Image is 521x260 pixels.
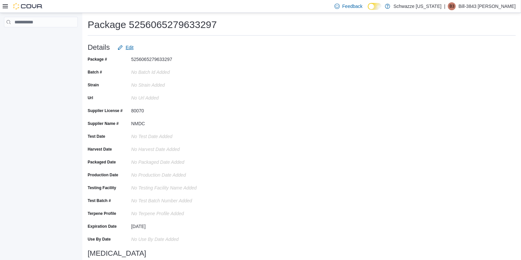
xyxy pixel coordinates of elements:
[131,183,219,190] div: No Testing Facility Name added
[88,95,93,101] label: Url
[88,172,118,178] label: Production Date
[88,134,105,139] label: Test Date
[131,221,219,229] div: [DATE]
[126,44,133,51] span: Edit
[88,237,111,242] label: Use By Date
[88,57,107,62] label: Package #
[4,29,78,44] nav: Complex example
[88,121,119,126] label: Supplier Name #
[88,43,110,51] h3: Details
[131,208,219,216] div: No Terpene Profile added
[131,105,219,113] div: 80070
[88,159,116,165] label: Packaged Date
[368,3,382,10] input: Dark Mode
[13,3,43,10] img: Cova
[131,131,219,139] div: No Test Date added
[131,67,219,75] div: No Batch Id added
[393,2,442,10] p: Schwazze [US_STATE]
[342,3,362,10] span: Feedback
[115,41,136,54] button: Edit
[88,82,99,88] label: Strain
[88,198,111,203] label: Test Batch #
[131,80,219,88] div: No Strain added
[131,93,219,101] div: No Url added
[131,54,219,62] div: 5256065279633297
[88,70,102,75] label: Batch #
[88,18,217,31] h1: Package 5256065279633297
[131,144,219,152] div: No Harvest Date added
[88,211,116,216] label: Terpene Profile
[458,2,516,10] p: Bill-3843 [PERSON_NAME]
[88,147,112,152] label: Harvest Date
[444,2,446,10] p: |
[88,224,117,229] label: Expiration Date
[131,195,219,203] div: No Test Batch Number added
[131,118,219,126] div: NMDC
[449,2,454,10] span: B3
[88,108,123,113] label: Supplier License #
[131,234,219,242] div: No Use By Date added
[448,2,456,10] div: Bill-3843 Thompson
[88,185,116,190] label: Testing Facility
[131,157,219,165] div: No Packaged Date added
[88,249,244,257] h3: [MEDICAL_DATA]
[131,170,219,178] div: No Production Date added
